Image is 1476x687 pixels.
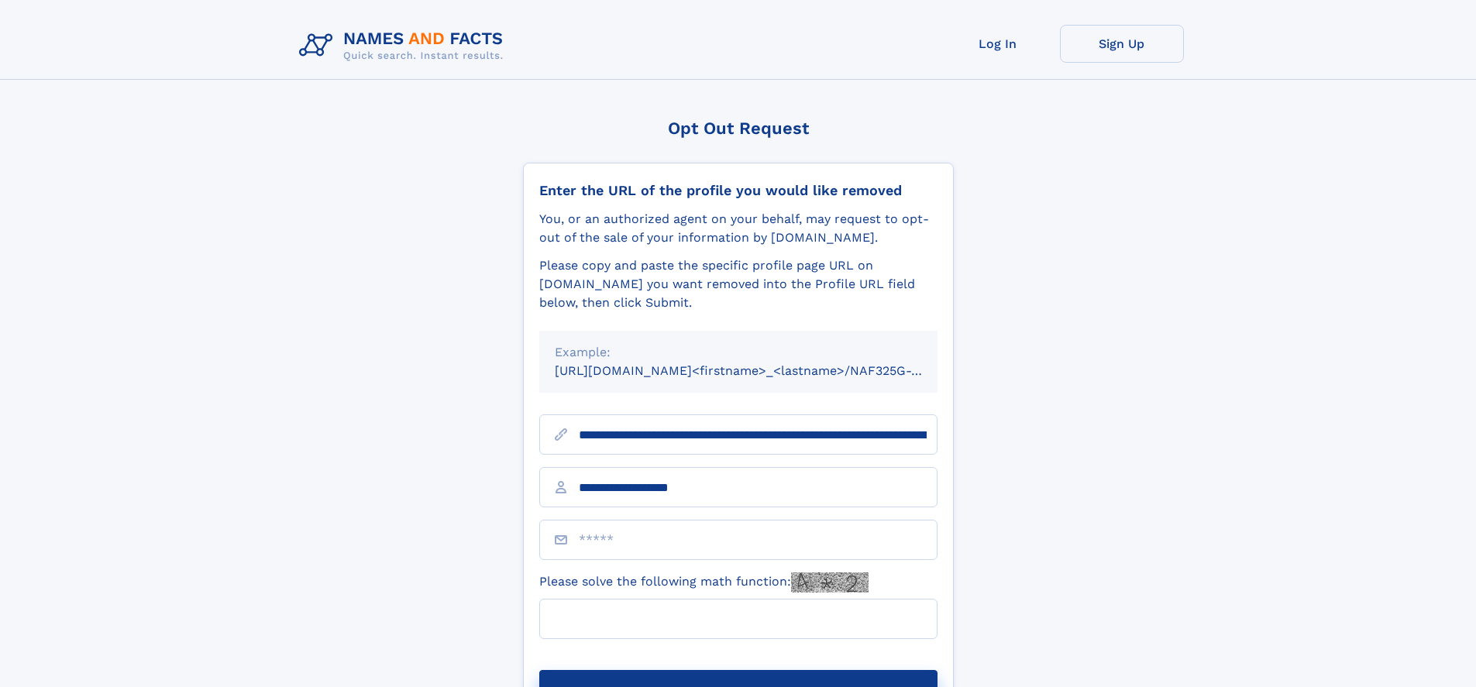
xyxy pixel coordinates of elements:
[539,572,869,593] label: Please solve the following math function:
[523,119,954,138] div: Opt Out Request
[936,25,1060,63] a: Log In
[555,343,922,362] div: Example:
[539,210,938,247] div: You, or an authorized agent on your behalf, may request to opt-out of the sale of your informatio...
[555,363,967,378] small: [URL][DOMAIN_NAME]<firstname>_<lastname>/NAF325G-xxxxxxxx
[539,256,938,312] div: Please copy and paste the specific profile page URL on [DOMAIN_NAME] you want removed into the Pr...
[1060,25,1184,63] a: Sign Up
[293,25,516,67] img: Logo Names and Facts
[539,182,938,199] div: Enter the URL of the profile you would like removed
